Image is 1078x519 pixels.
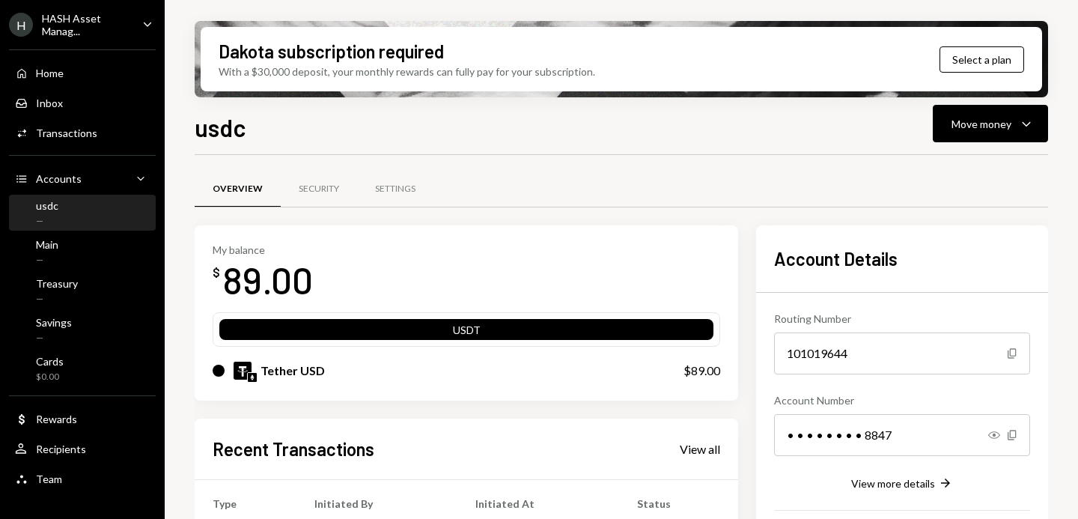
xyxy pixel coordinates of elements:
a: usdc— [9,195,156,231]
div: Recipients [36,443,86,455]
div: H [9,13,33,37]
div: Tether USD [261,362,325,380]
a: Accounts [9,165,156,192]
h2: Account Details [774,246,1030,271]
div: Routing Number [774,311,1030,327]
a: Inbox [9,89,156,116]
div: $0.00 [36,371,64,383]
a: Cards$0.00 [9,350,156,386]
a: View all [680,440,720,457]
div: With a $30,000 deposit, your monthly rewards can fully pay for your subscription. [219,64,595,79]
div: Team [36,473,62,485]
div: $ [213,265,220,280]
a: Overview [195,170,281,208]
div: — [36,215,58,228]
button: View more details [851,476,953,492]
div: Move money [951,116,1011,132]
div: Dakota subscription required [219,39,444,64]
div: USDT [219,322,713,343]
div: — [36,332,72,345]
div: View more details [851,477,935,490]
div: HASH Asset Manag... [42,12,130,37]
div: Accounts [36,172,82,185]
a: Rewards [9,405,156,432]
div: • • • • • • • • 8847 [774,414,1030,456]
div: Security [299,183,339,195]
a: Main— [9,234,156,270]
div: Overview [213,183,263,195]
a: Security [281,170,357,208]
a: Savings— [9,312,156,347]
div: Cards [36,355,64,368]
div: Treasury [36,277,78,290]
div: usdc [36,199,58,212]
div: Settings [375,183,415,195]
img: USDT [234,362,252,380]
a: Transactions [9,119,156,146]
button: Select a plan [940,46,1024,73]
div: Main [36,238,58,251]
a: Team [9,465,156,492]
h1: usdc [195,112,246,142]
div: 89.00 [223,256,313,303]
div: Savings [36,316,72,329]
img: ethereum-mainnet [248,373,257,382]
div: Home [36,67,64,79]
div: $89.00 [683,362,720,380]
div: — [36,254,58,267]
div: Account Number [774,392,1030,408]
a: Recipients [9,435,156,462]
a: Home [9,59,156,86]
div: Inbox [36,97,63,109]
button: Move money [933,105,1048,142]
a: Settings [357,170,433,208]
div: 101019644 [774,333,1030,374]
div: My balance [213,243,313,256]
div: View all [680,442,720,457]
div: — [36,293,78,306]
h2: Recent Transactions [213,437,374,461]
a: Treasury— [9,273,156,309]
div: Transactions [36,127,97,139]
div: Rewards [36,413,77,425]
